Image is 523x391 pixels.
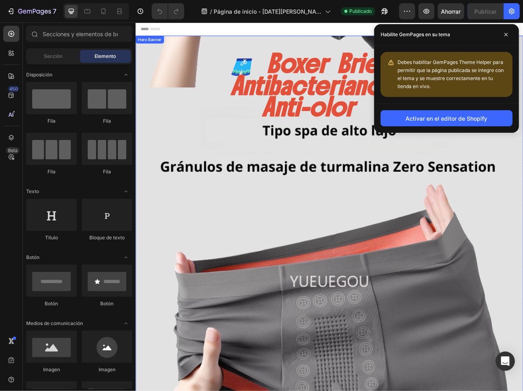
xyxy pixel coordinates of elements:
font: Medios de comunicación [26,320,83,326]
span: Abrir con palanca [119,185,132,198]
font: Fila [103,118,111,124]
font: Debes habilitar GemPages Theme Helper para permitir que la página publicada se integre con el tem... [397,59,504,89]
font: 450 [9,86,18,92]
font: Imagen [99,366,115,372]
button: Publicar [467,3,503,19]
font: Texto [26,188,39,194]
span: Abrir con palanca [119,68,132,81]
span: Abrir con palanca [119,251,132,264]
font: Botón [101,300,114,307]
font: Fila [47,169,56,175]
font: Sección [44,53,62,59]
button: Activar en el editor de Shopify [381,110,513,126]
font: Activar en el editor de Shopify [406,115,488,122]
font: Publicar [474,8,496,15]
font: Botón [45,300,58,307]
font: Fila [47,118,56,124]
font: Beta [8,148,17,153]
font: Título [45,235,58,241]
font: Fila [103,169,111,175]
font: Publicado [349,8,372,14]
button: 7 [3,3,60,19]
font: Habilite GemPages en su tema [381,31,450,37]
input: Secciones y elementos de búsqueda [26,26,132,42]
font: Ahorrar [441,8,461,15]
font: Elemento [95,53,116,59]
div: Abrir Intercom Messenger [496,352,515,371]
font: / [210,8,212,15]
span: Abrir con palanca [119,317,132,330]
button: Ahorrar [438,3,464,19]
font: Disposición [26,72,52,78]
font: Botón [26,254,39,260]
font: Imagen [43,366,60,372]
div: Deshacer/Rehacer [152,3,184,19]
font: Página de inicio - [DATE][PERSON_NAME] 12:00:54 [214,8,321,23]
font: Bloque de texto [89,235,125,241]
font: 7 [53,7,56,15]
